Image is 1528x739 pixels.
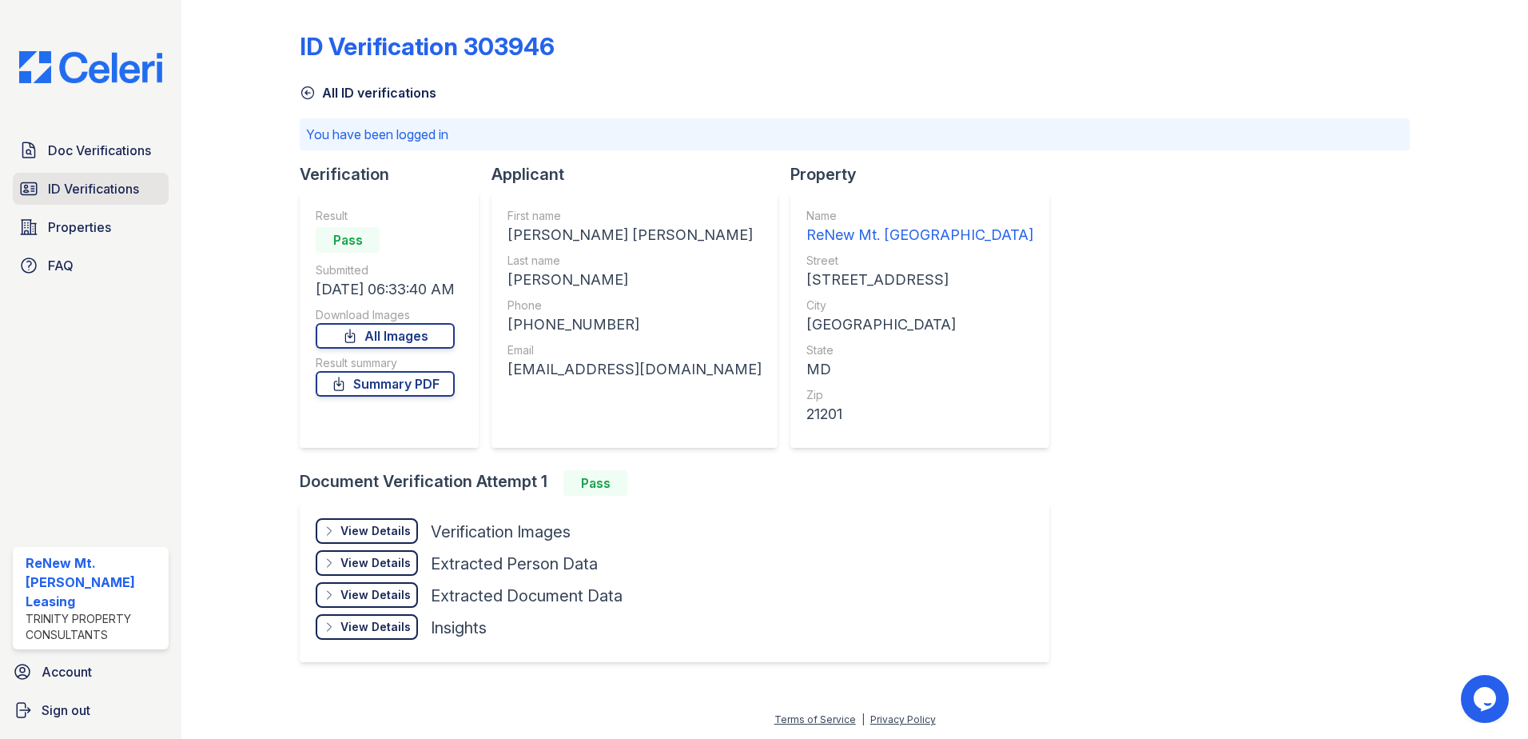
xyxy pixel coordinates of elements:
[563,470,627,496] div: Pass
[431,617,487,639] div: Insights
[507,314,762,336] div: [PHONE_NUMBER]
[861,713,865,725] div: |
[26,553,162,611] div: ReNew Mt. [PERSON_NAME] Leasing
[806,387,1033,403] div: Zip
[316,262,455,278] div: Submitted
[806,269,1033,291] div: [STREET_ADDRESS]
[306,125,1403,144] p: You have been logged in
[507,253,762,269] div: Last name
[316,355,455,371] div: Result summary
[42,662,92,681] span: Account
[300,470,1062,496] div: Document Verification Attempt 1
[431,553,598,575] div: Extracted Person Data
[316,278,455,301] div: [DATE] 06:33:40 AM
[6,694,175,726] a: Sign out
[6,656,175,688] a: Account
[42,701,90,720] span: Sign out
[340,555,411,571] div: View Details
[774,713,856,725] a: Terms of Service
[507,298,762,314] div: Phone
[806,208,1033,246] a: Name ReNew Mt. [GEOGRAPHIC_DATA]
[48,218,111,237] span: Properties
[316,208,455,224] div: Result
[13,211,169,243] a: Properties
[26,611,162,643] div: Trinity Property Consultants
[316,371,455,397] a: Summary PDF
[431,585,623,607] div: Extracted Document Data
[806,208,1033,224] div: Name
[806,342,1033,358] div: State
[316,323,455,349] a: All Images
[507,224,762,246] div: [PERSON_NAME] [PERSON_NAME]
[507,269,762,291] div: [PERSON_NAME]
[806,314,1033,336] div: [GEOGRAPHIC_DATA]
[316,227,380,253] div: Pass
[806,253,1033,269] div: Street
[806,358,1033,381] div: MD
[340,587,411,603] div: View Details
[340,523,411,539] div: View Details
[507,342,762,358] div: Email
[6,51,175,83] img: CE_Logo_Blue-a8612792a0a2168367f1c8372b55b34899dd931a85d93a1a3d3e32e68fde9ad4.png
[13,173,169,205] a: ID Verifications
[1461,675,1512,723] iframe: chat widget
[806,224,1033,246] div: ReNew Mt. [GEOGRAPHIC_DATA]
[491,163,790,186] div: Applicant
[431,521,571,543] div: Verification Images
[300,32,555,61] div: ID Verification 303946
[48,141,151,160] span: Doc Verifications
[870,713,936,725] a: Privacy Policy
[48,179,139,198] span: ID Verifications
[48,256,74,275] span: FAQ
[806,403,1033,425] div: 21201
[507,358,762,381] div: [EMAIL_ADDRESS][DOMAIN_NAME]
[507,208,762,224] div: First name
[300,163,491,186] div: Verification
[13,250,169,282] a: FAQ
[300,83,436,102] a: All ID verifications
[806,298,1033,314] div: City
[340,619,411,635] div: View Details
[316,307,455,323] div: Download Images
[790,163,1062,186] div: Property
[13,134,169,166] a: Doc Verifications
